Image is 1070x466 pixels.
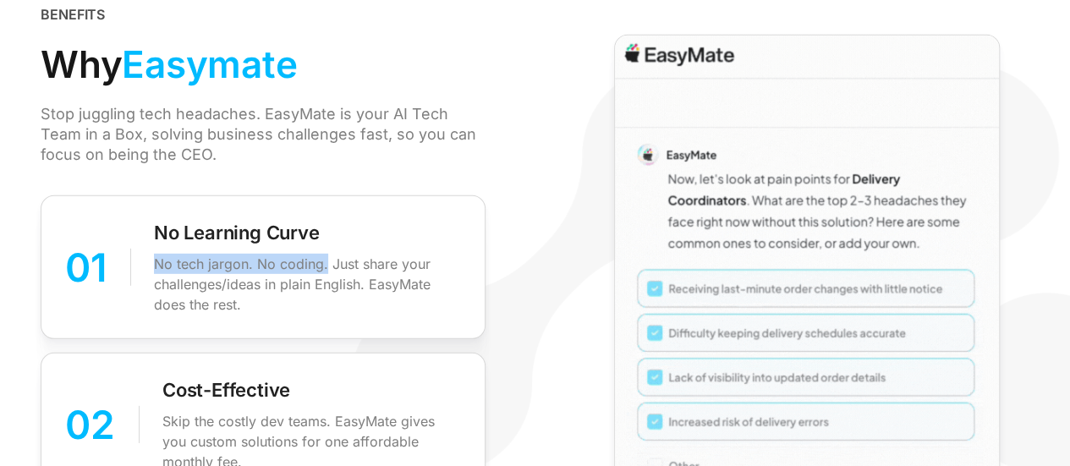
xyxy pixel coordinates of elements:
div: BENEFITS [41,4,105,25]
p: No tech jargon. No coding. Just share your challenges/ideas in plain English. EasyMate does the r... [154,254,461,315]
span: Easymate [122,35,297,94]
p: Cost-Effective [162,377,290,403]
div: Why [41,35,297,94]
p: No Learning Curve [154,220,320,245]
div: Stop juggling tech headaches. EasyMate is your AI Tech Team in a Box, solving business challenges... [41,104,486,165]
div: 01 [65,237,107,298]
div: 02 [65,394,115,455]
